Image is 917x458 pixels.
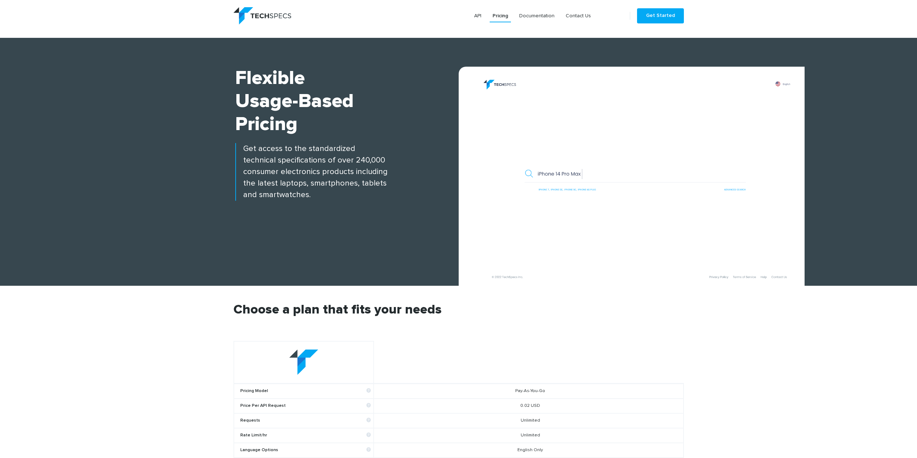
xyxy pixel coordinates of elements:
td: Unlimited [374,413,684,428]
td: Unlimited [374,428,684,443]
td: English Only [374,443,684,458]
p: Get access to the standardized technical specifications of over 240,000 consumer electronics prod... [235,143,459,201]
td: Pay-As-You-Go [374,383,684,399]
b: Language Options [240,448,371,453]
b: Pricing Model [240,388,371,394]
img: table-logo.png [289,350,318,375]
a: Pricing [490,9,511,22]
h2: Choose a plan that fits your needs [233,303,684,341]
b: Price Per API Request [240,403,371,409]
img: logo [233,7,291,25]
a: Documentation [516,9,557,22]
a: API [471,9,484,22]
td: 0.02 USD [374,399,684,413]
h1: Flexible Usage-based Pricing [235,67,459,136]
a: Get Started [637,8,684,23]
a: Contact Us [563,9,594,22]
b: Rate Limit/hr [240,433,371,438]
img: banner.png [466,74,805,286]
b: Requests [240,418,371,423]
